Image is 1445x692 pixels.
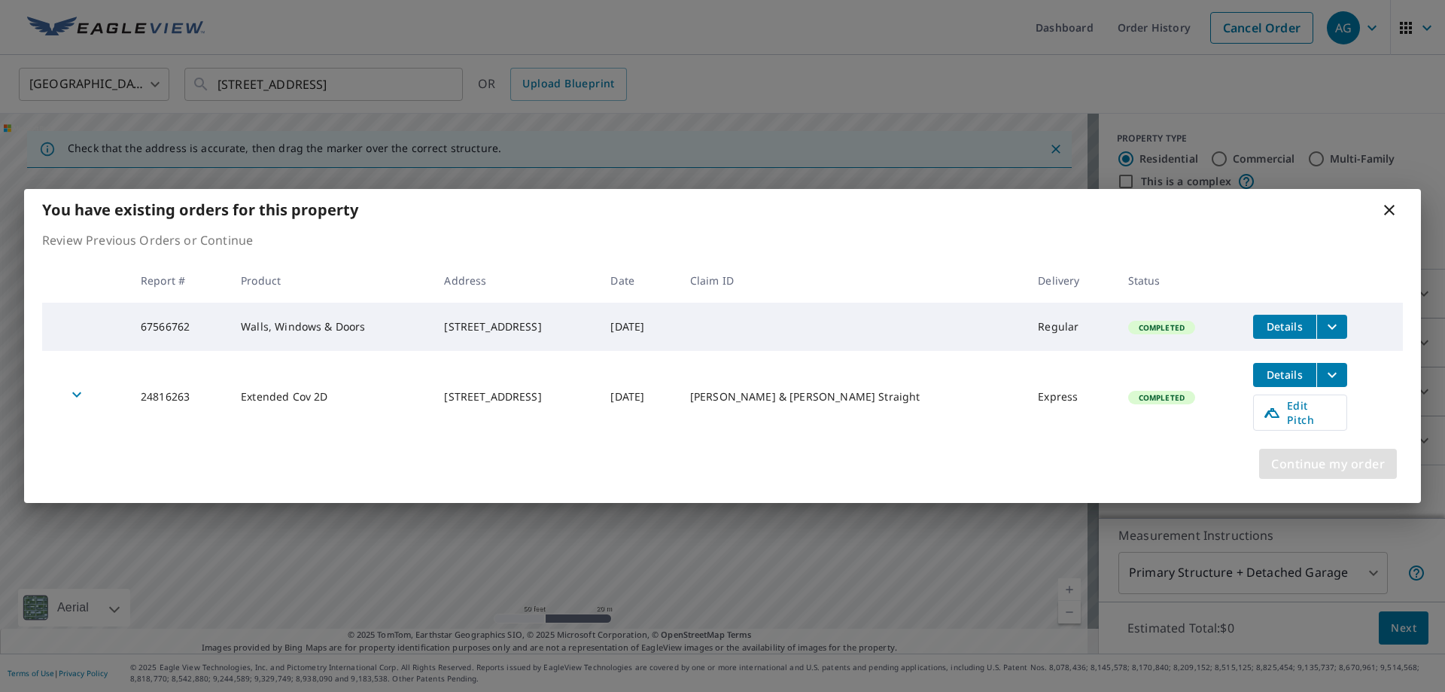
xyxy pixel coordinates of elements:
[229,351,432,443] td: Extended Cov 2D
[1026,351,1115,443] td: Express
[129,258,229,303] th: Report #
[1130,392,1194,403] span: Completed
[129,351,229,443] td: 24816263
[229,303,432,351] td: Walls, Windows & Doors
[1262,367,1307,382] span: Details
[229,258,432,303] th: Product
[1262,319,1307,334] span: Details
[1316,315,1347,339] button: filesDropdownBtn-67566762
[1253,395,1347,431] a: Edit Pitch
[1253,363,1316,387] button: detailsBtn-24816263
[1271,453,1385,474] span: Continue my order
[42,231,1403,249] p: Review Previous Orders or Continue
[1263,398,1337,427] span: Edit Pitch
[1116,258,1241,303] th: Status
[1253,315,1316,339] button: detailsBtn-67566762
[1259,449,1397,479] button: Continue my order
[444,319,586,334] div: [STREET_ADDRESS]
[1130,322,1194,333] span: Completed
[678,258,1027,303] th: Claim ID
[1316,363,1347,387] button: filesDropdownBtn-24816263
[42,200,358,220] b: You have existing orders for this property
[1026,303,1115,351] td: Regular
[598,351,677,443] td: [DATE]
[598,303,677,351] td: [DATE]
[598,258,677,303] th: Date
[678,351,1027,443] td: [PERSON_NAME] & [PERSON_NAME] Straight
[1026,258,1115,303] th: Delivery
[444,389,586,404] div: [STREET_ADDRESS]
[129,303,229,351] td: 67566762
[432,258,598,303] th: Address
